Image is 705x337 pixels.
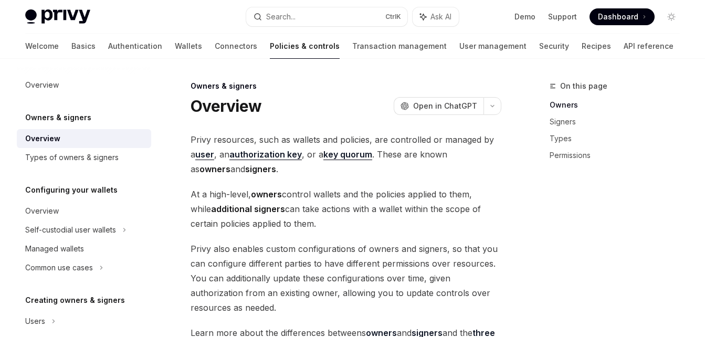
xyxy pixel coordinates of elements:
[514,12,535,22] a: Demo
[25,243,84,255] div: Managed wallets
[459,34,527,59] a: User management
[191,187,501,231] span: At a high-level, control wallets and the policies applied to them, while can take actions with a ...
[598,12,638,22] span: Dashboard
[550,130,688,147] a: Types
[582,34,611,59] a: Recipes
[25,224,116,236] div: Self-custodial user wallets
[413,101,477,111] span: Open in ChatGPT
[25,34,59,59] a: Welcome
[25,315,45,328] div: Users
[430,12,451,22] span: Ask AI
[560,80,607,92] span: On this page
[25,151,119,164] div: Types of owners & signers
[25,111,91,124] h5: Owners & signers
[17,129,151,148] a: Overview
[270,34,340,59] a: Policies & controls
[590,8,655,25] a: Dashboard
[539,34,569,59] a: Security
[191,97,261,115] h1: Overview
[413,7,459,26] button: Ask AI
[548,12,577,22] a: Support
[25,261,93,274] div: Common use cases
[17,148,151,167] a: Types of owners & signers
[17,76,151,94] a: Overview
[352,34,447,59] a: Transaction management
[663,8,680,25] button: Toggle dark mode
[175,34,202,59] a: Wallets
[245,164,276,174] strong: signers
[25,205,59,217] div: Overview
[550,147,688,164] a: Permissions
[550,97,688,113] a: Owners
[17,202,151,220] a: Overview
[199,164,230,174] strong: owners
[323,149,372,160] a: key quorum
[191,241,501,315] span: Privy also enables custom configurations of owners and signers, so that you can configure differe...
[266,10,296,23] div: Search...
[25,79,59,91] div: Overview
[394,97,483,115] button: Open in ChatGPT
[385,13,401,21] span: Ctrl K
[25,294,125,307] h5: Creating owners & signers
[108,34,162,59] a: Authentication
[229,149,302,160] a: authorization key
[191,81,501,91] div: Owners & signers
[624,34,674,59] a: API reference
[25,184,118,196] h5: Configuring your wallets
[246,7,407,26] button: Search...CtrlK
[25,132,60,145] div: Overview
[71,34,96,59] a: Basics
[17,239,151,258] a: Managed wallets
[191,132,501,176] span: Privy resources, such as wallets and policies, are controlled or managed by a , an , or a . These...
[251,189,282,199] strong: owners
[195,149,214,160] a: user
[25,9,90,24] img: light logo
[215,34,257,59] a: Connectors
[550,113,688,130] a: Signers
[211,204,285,214] strong: additional signers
